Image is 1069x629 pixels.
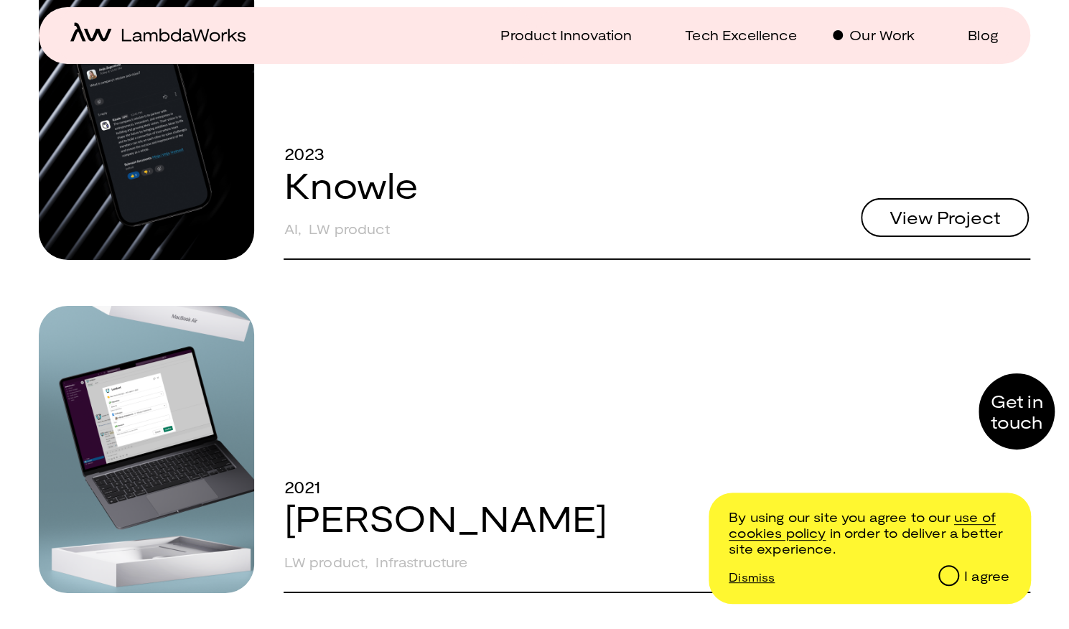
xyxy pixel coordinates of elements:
div: Infrastructure [375,554,467,570]
div: 2021 [284,477,607,497]
div: 2023 [284,144,418,164]
a: [PERSON_NAME] [284,496,607,539]
div: AI , [284,221,302,237]
a: Product Innovation [483,24,632,45]
a: home-icon [70,22,246,47]
p: By using our site you agree to our in order to deliver a better site experience. [729,510,1009,556]
a: /cookie-and-privacy-policy [729,509,996,541]
div: I agree [964,569,1009,584]
p: Dismiss [729,570,775,584]
span: View Project [890,209,1000,226]
a: Tech Excellence [668,24,796,45]
button: View Project [861,198,1029,237]
a: Our Work [832,24,915,45]
p: Product Innovation [500,24,632,45]
div: LW product , [284,554,368,570]
p: Tech Excellence [685,24,796,45]
p: Our Work [849,24,915,45]
div: LW product [309,221,390,237]
a: Knowle [284,163,418,206]
a: Blog [951,24,999,45]
p: Blog [968,24,999,45]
